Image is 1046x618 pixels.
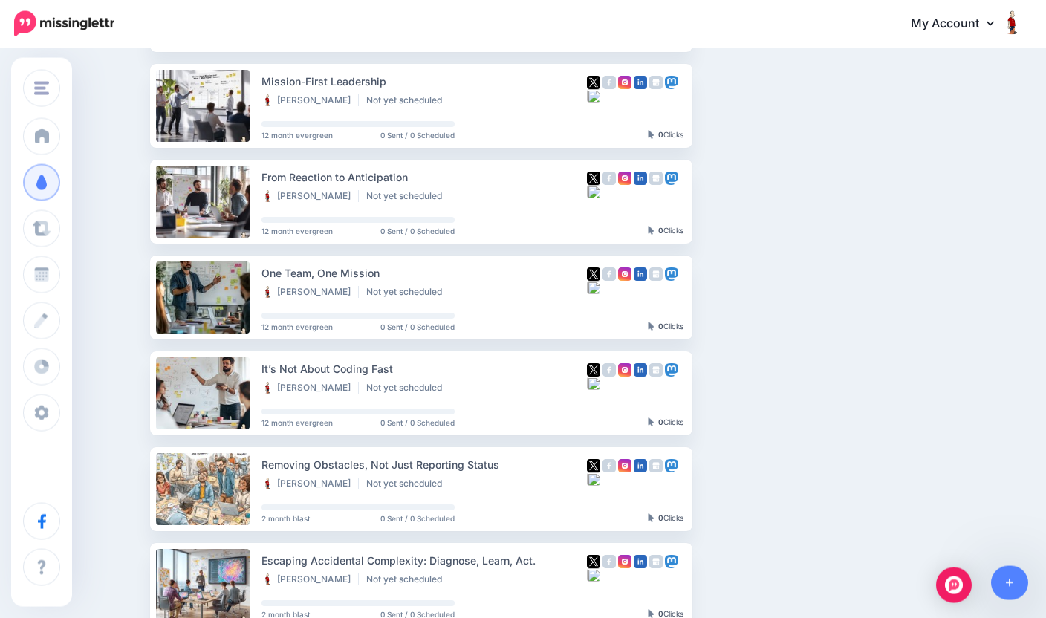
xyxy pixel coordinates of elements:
[587,472,600,486] img: bluesky-grey-square.png
[658,417,663,426] b: 0
[261,190,359,202] li: [PERSON_NAME]
[665,459,678,472] img: mastodon-square.png
[602,267,616,281] img: facebook-grey-square.png
[648,227,683,235] div: Clicks
[634,363,647,377] img: linkedin-square.png
[648,322,683,331] div: Clicks
[366,94,449,106] li: Not yet scheduled
[261,323,333,331] span: 12 month evergreen
[587,568,600,582] img: bluesky-grey-square.png
[618,76,631,89] img: instagram-square.png
[587,172,600,185] img: twitter-square.png
[618,267,631,281] img: instagram-square.png
[261,456,587,473] div: Removing Obstacles, Not Just Reporting Status
[261,131,333,139] span: 12 month evergreen
[380,419,455,426] span: 0 Sent / 0 Scheduled
[261,169,587,186] div: From Reaction to Anticipation
[380,611,455,618] span: 0 Sent / 0 Scheduled
[34,82,49,95] img: menu.png
[665,555,678,568] img: mastodon-square.png
[602,363,616,377] img: facebook-grey-square.png
[366,286,449,298] li: Not yet scheduled
[587,281,600,294] img: bluesky-grey-square.png
[648,417,654,426] img: pointer-grey-darker.png
[618,172,631,185] img: instagram-square.png
[648,514,683,523] div: Clicks
[587,89,600,103] img: bluesky-grey-square.png
[261,552,587,569] div: Escaping Accidental Complexity: Diagnose, Learn, Act.
[658,609,663,618] b: 0
[634,555,647,568] img: linkedin-square.png
[634,459,647,472] img: linkedin-square.png
[261,286,359,298] li: [PERSON_NAME]
[261,94,359,106] li: [PERSON_NAME]
[658,226,663,235] b: 0
[649,363,663,377] img: google_business-grey-square.png
[380,515,455,522] span: 0 Sent / 0 Scheduled
[366,573,449,585] li: Not yet scheduled
[261,73,587,90] div: Mission-First Leadership
[649,267,663,281] img: google_business-grey-square.png
[261,611,310,618] span: 2 month blast
[261,419,333,426] span: 12 month evergreen
[649,555,663,568] img: google_business-grey-square.png
[648,322,654,331] img: pointer-grey-darker.png
[602,459,616,472] img: facebook-grey-square.png
[587,377,600,390] img: bluesky-grey-square.png
[602,172,616,185] img: facebook-grey-square.png
[665,76,678,89] img: mastodon-square.png
[366,478,449,489] li: Not yet scheduled
[587,185,600,198] img: bluesky-grey-square.png
[14,11,114,36] img: Missinglettr
[665,267,678,281] img: mastodon-square.png
[380,131,455,139] span: 0 Sent / 0 Scheduled
[587,363,600,377] img: twitter-square.png
[618,555,631,568] img: instagram-square.png
[649,459,663,472] img: google_business-grey-square.png
[634,172,647,185] img: linkedin-square.png
[648,130,654,139] img: pointer-grey-darker.png
[896,6,1024,42] a: My Account
[366,190,449,202] li: Not yet scheduled
[618,363,631,377] img: instagram-square.png
[658,513,663,522] b: 0
[380,227,455,235] span: 0 Sent / 0 Scheduled
[261,573,359,585] li: [PERSON_NAME]
[587,267,600,281] img: twitter-square.png
[380,323,455,331] span: 0 Sent / 0 Scheduled
[587,76,600,89] img: twitter-square.png
[648,513,654,522] img: pointer-grey-darker.png
[649,76,663,89] img: google_business-grey-square.png
[648,226,654,235] img: pointer-grey-darker.png
[602,555,616,568] img: facebook-grey-square.png
[261,360,587,377] div: It’s Not About Coding Fast
[602,76,616,89] img: facebook-grey-square.png
[658,322,663,331] b: 0
[261,478,359,489] li: [PERSON_NAME]
[649,172,663,185] img: google_business-grey-square.png
[587,459,600,472] img: twitter-square.png
[618,459,631,472] img: instagram-square.png
[665,172,678,185] img: mastodon-square.png
[648,131,683,140] div: Clicks
[587,555,600,568] img: twitter-square.png
[261,264,587,282] div: One Team, One Mission
[634,267,647,281] img: linkedin-square.png
[634,76,647,89] img: linkedin-square.png
[648,609,654,618] img: pointer-grey-darker.png
[366,382,449,394] li: Not yet scheduled
[261,227,333,235] span: 12 month evergreen
[665,363,678,377] img: mastodon-square.png
[936,567,972,603] div: Open Intercom Messenger
[658,130,663,139] b: 0
[261,515,310,522] span: 2 month blast
[261,382,359,394] li: [PERSON_NAME]
[648,418,683,427] div: Clicks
